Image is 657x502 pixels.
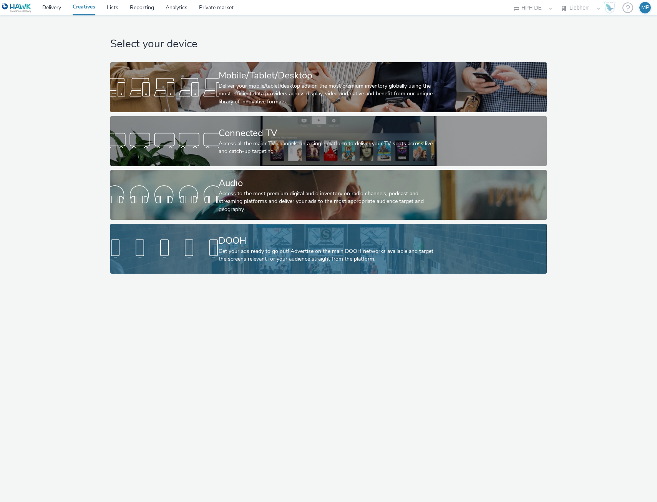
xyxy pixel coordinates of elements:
[110,116,546,166] a: Connected TVAccess all the major TV channels on a single platform to deliver your TV spots across...
[219,234,435,248] div: DOOH
[219,140,435,156] div: Access all the major TV channels on a single platform to deliver your TV spots across live and ca...
[110,62,546,112] a: Mobile/Tablet/DesktopDeliver your mobile/tablet/desktop ads on the most premium inventory globall...
[219,190,435,213] div: Access to the most premium digital audio inventory on radio channels, podcast and streaming platf...
[641,2,649,13] div: MP
[219,82,435,106] div: Deliver your mobile/tablet/desktop ads on the most premium inventory globally using the most effi...
[604,2,616,14] img: Hawk Academy
[219,248,435,263] div: Get your ads ready to go out! Advertise on the main DOOH networks available and target the screen...
[110,170,546,220] a: AudioAccess to the most premium digital audio inventory on radio channels, podcast and streaming ...
[2,3,32,13] img: undefined Logo
[219,176,435,190] div: Audio
[219,126,435,140] div: Connected TV
[110,37,546,52] h1: Select your device
[219,69,435,82] div: Mobile/Tablet/Desktop
[604,2,619,14] a: Hawk Academy
[110,224,546,274] a: DOOHGet your ads ready to go out! Advertise on the main DOOH networks available and target the sc...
